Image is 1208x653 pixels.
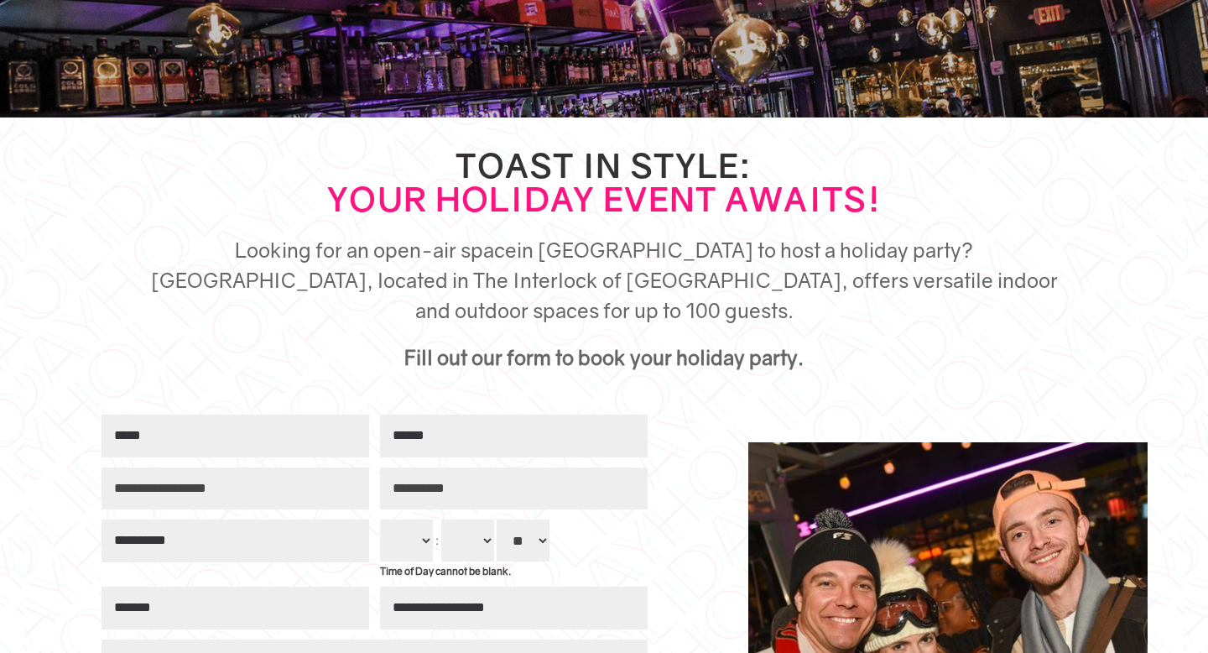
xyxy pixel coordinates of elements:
[143,149,1065,224] h2: Toast in Style:
[404,345,804,369] strong: Fill out our form to book your holiday party.
[143,235,1065,334] h5: in [GEOGRAPHIC_DATA] to host a holiday party? [GEOGRAPHIC_DATA], located in The Interlock of [GEO...
[380,520,433,562] select: Time of Day ... hour
[235,238,517,262] span: Looking for an open-air space
[441,520,494,562] select: Time of Day ... minute
[327,179,881,219] strong: Your Holiday Event Awaits!
[435,533,439,547] span: :
[380,567,648,577] div: Time of Day cannot be blank.
[497,520,549,562] select: Time of Day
